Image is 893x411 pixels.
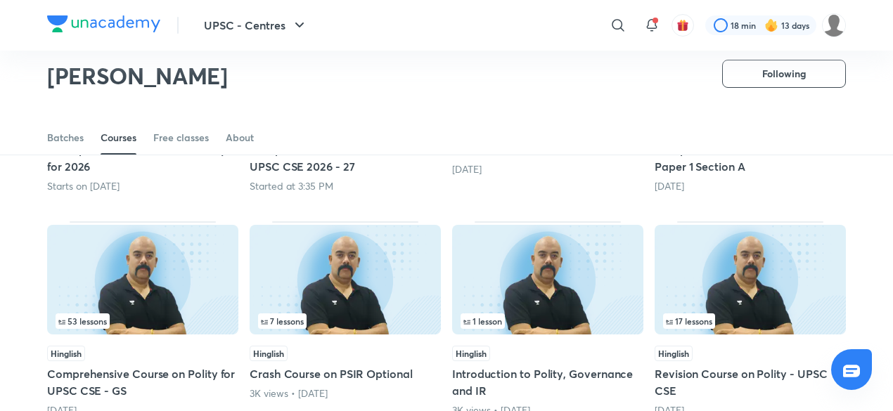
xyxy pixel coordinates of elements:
img: Thumbnail [47,225,238,334]
a: Company Logo [47,15,160,36]
div: Starts on Nov 27 [47,179,238,193]
div: left [56,313,230,329]
a: Free classes [153,121,209,155]
div: left [461,313,635,329]
button: Following [722,60,846,88]
a: About [226,121,254,155]
div: infocontainer [258,313,432,329]
h5: GS Paper 2 Mains Course on Polity for 2026 [47,141,238,175]
span: Hinglish [655,346,693,361]
img: Thumbnail [250,225,441,334]
div: 27 days ago [452,162,643,176]
span: Following [762,67,806,81]
div: Courses [101,131,136,145]
img: streak [764,18,778,32]
div: infosection [56,313,230,329]
h5: Comprehensive Course on Polity for UPSC CSE - GS [47,365,238,399]
img: avatar [676,19,689,32]
div: infosection [258,313,432,329]
img: Company Logo [47,15,160,32]
a: Batches [47,121,84,155]
a: Courses [101,121,136,155]
span: Hinglish [452,346,490,361]
div: infocontainer [663,313,837,329]
div: infosection [461,313,635,329]
div: Started at 3:35 PM [250,179,441,193]
h5: Revision Course on Polity - UPSC CSE [655,365,846,399]
div: About [226,131,254,145]
h5: Comprehensive Course on PSIR Paper 1 Section A [655,141,846,175]
span: Hinglish [47,346,85,361]
span: Hinglish [250,346,288,361]
span: 53 lessons [58,317,107,325]
div: infocontainer [461,313,635,329]
button: avatar [672,14,694,37]
span: 17 lessons [666,317,712,325]
div: Free classes [153,131,209,145]
h5: Introduction to Polity, Governance and IR [452,365,643,399]
h5: Crash Course on PSIR Optional [250,365,441,382]
div: 1 month ago [655,179,846,193]
img: SAKSHI AGRAWAL [822,13,846,37]
div: infocontainer [56,313,230,329]
h2: [PERSON_NAME] [47,62,228,90]
div: infosection [663,313,837,329]
div: Batches [47,131,84,145]
img: Thumbnail [452,225,643,334]
h5: Comprehensive Governance for UPSC CSE 2026 - 27 [250,141,441,175]
button: UPSC - Centres [195,11,316,39]
img: Thumbnail [655,225,846,334]
div: left [258,313,432,329]
span: 7 lessons [261,317,304,325]
span: 1 lesson [463,317,502,325]
div: 3K views • 3 months ago [250,386,441,400]
div: left [663,313,837,329]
